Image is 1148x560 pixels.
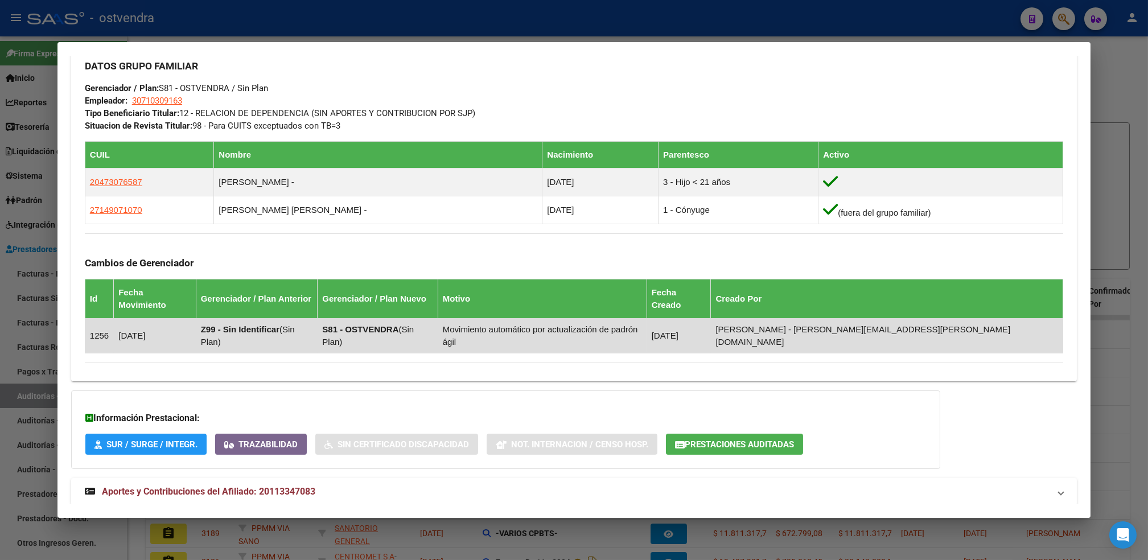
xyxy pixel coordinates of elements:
td: 3 - Hijo < 21 años [659,168,818,196]
td: [DATE] [542,168,659,196]
td: ( ) [318,319,438,353]
th: Fecha Creado [647,279,711,319]
th: Parentesco [659,142,818,168]
span: (fuera del grupo familiar) [838,208,931,217]
td: [PERSON_NAME] - [214,168,542,196]
span: 30710309163 [132,96,182,106]
span: Prestaciones Auditadas [685,439,794,450]
strong: Situacion de Revista Titular: [85,121,192,131]
th: Nacimiento [542,142,659,168]
th: Id [85,279,113,319]
th: Fecha Movimiento [114,279,196,319]
h3: DATOS GRUPO FAMILIAR [85,60,1063,72]
span: SUR / SURGE / INTEGR. [106,439,197,450]
div: Open Intercom Messenger [1109,521,1137,549]
th: Nombre [214,142,542,168]
h3: Cambios de Gerenciador [85,257,1063,269]
span: Trazabilidad [238,439,298,450]
td: [DATE] [114,319,196,353]
td: [DATE] [542,196,659,224]
td: ( ) [196,319,318,353]
span: 12 - RELACION DE DEPENDENCIA (SIN APORTES Y CONTRIBUCION POR SJP) [85,108,475,118]
td: 1 - Cónyuge [659,196,818,224]
strong: Gerenciador / Plan: [85,83,159,93]
span: 98 - Para CUITS exceptuados con TB=3 [85,121,340,131]
mat-expansion-panel-header: Aportes y Contribuciones del Afiliado: 20113347083 [71,478,1077,505]
strong: Empleador: [85,96,127,106]
td: [PERSON_NAME] [PERSON_NAME] - [214,196,542,224]
th: Creado Por [711,279,1063,319]
button: SUR / SURGE / INTEGR. [85,434,207,455]
span: S81 - OSTVENDRA / Sin Plan [85,83,268,93]
th: Motivo [438,279,647,319]
span: 27149071070 [90,205,142,215]
button: Sin Certificado Discapacidad [315,434,478,455]
h3: Información Prestacional: [85,411,926,425]
td: [PERSON_NAME] - [PERSON_NAME][EMAIL_ADDRESS][PERSON_NAME][DOMAIN_NAME] [711,319,1063,353]
button: Not. Internacion / Censo Hosp. [487,434,657,455]
th: Gerenciador / Plan Nuevo [318,279,438,319]
strong: Z99 - Sin Identificar [201,324,279,334]
span: Sin Certificado Discapacidad [338,439,469,450]
strong: Tipo Beneficiario Titular: [85,108,179,118]
button: Trazabilidad [215,434,307,455]
span: 20473076587 [90,177,142,187]
td: [DATE] [647,319,711,353]
th: Gerenciador / Plan Anterior [196,279,318,319]
td: 1256 [85,319,113,353]
th: Activo [818,142,1063,168]
strong: S81 - OSTVENDRA [322,324,398,334]
button: Prestaciones Auditadas [666,434,803,455]
th: CUIL [85,142,214,168]
td: Movimiento automático por actualización de padrón ágil [438,319,647,353]
span: Not. Internacion / Censo Hosp. [511,439,648,450]
span: Aportes y Contribuciones del Afiliado: 20113347083 [102,486,315,497]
